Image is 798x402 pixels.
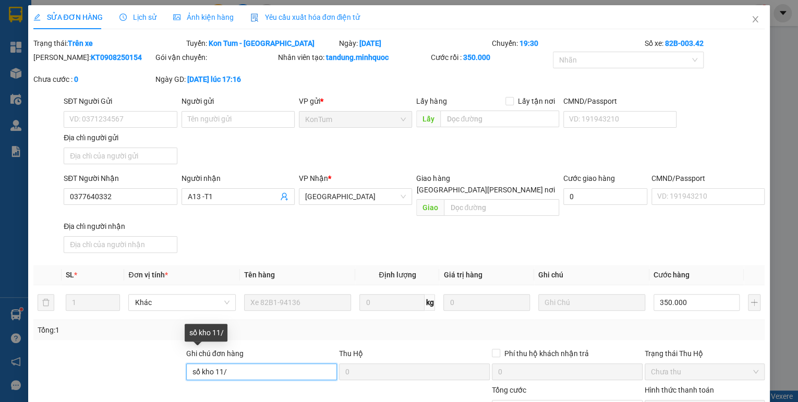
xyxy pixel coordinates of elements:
[299,174,328,182] span: VP Nhận
[64,148,177,164] input: Địa chỉ của người gửi
[413,184,559,196] span: [GEOGRAPHIC_DATA][PERSON_NAME] nơi
[64,173,177,184] div: SĐT Người Nhận
[416,97,446,105] span: Lấy hàng
[491,38,644,49] div: Chuyến:
[155,52,275,63] div: Gói vận chuyển:
[64,132,177,143] div: Địa chỉ người gửi
[440,111,559,127] input: Dọc đường
[325,53,388,62] b: tandung.minhquoc
[64,95,177,107] div: SĐT Người Gửi
[339,349,363,358] span: Thu Hộ
[119,13,156,21] span: Lịch sử
[748,294,760,311] button: plus
[33,52,153,63] div: [PERSON_NAME]:
[185,38,338,49] div: Tuyến:
[280,192,288,201] span: user-add
[359,39,381,47] b: [DATE]
[299,95,412,107] div: VP gửi
[645,386,714,394] label: Hình thức thanh toán
[665,39,704,47] b: 82B-003.42
[534,265,649,285] th: Ghi chú
[305,112,406,127] span: KonTum
[416,199,444,216] span: Giao
[741,5,770,34] button: Close
[119,14,127,21] span: clock-circle
[443,271,482,279] span: Giá trị hàng
[68,39,93,47] b: Trên xe
[182,95,295,107] div: Người gửi
[463,53,490,62] b: 350.000
[64,236,177,253] input: Địa chỉ của người nhận
[651,173,765,184] div: CMND/Passport
[379,271,416,279] span: Định lượng
[500,348,593,359] span: Phí thu hộ khách nhận trả
[182,173,295,184] div: Người nhận
[186,349,244,358] label: Ghi chú đơn hàng
[32,38,185,49] div: Trạng thái:
[38,324,309,336] div: Tổng: 1
[416,174,450,182] span: Giao hàng
[173,13,234,21] span: Ảnh kiện hàng
[135,295,229,310] span: Khác
[64,221,177,232] div: Địa chỉ người nhận
[492,386,526,394] span: Tổng cước
[443,294,529,311] input: 0
[186,363,337,380] input: Ghi chú đơn hàng
[305,189,406,204] span: Đà Nẵng
[250,13,360,21] span: Yêu cầu xuất hóa đơn điện tử
[173,14,180,21] span: picture
[33,14,41,21] span: edit
[38,294,54,311] button: delete
[563,188,647,205] input: Cước giao hàng
[91,53,142,62] b: KT0908250154
[645,348,765,359] div: Trạng thái Thu Hộ
[244,294,351,311] input: VD: Bàn, Ghế
[338,38,491,49] div: Ngày:
[250,14,259,22] img: icon
[514,95,559,107] span: Lấy tận nơi
[244,271,275,279] span: Tên hàng
[128,271,167,279] span: Đơn vị tính
[66,271,74,279] span: SL
[33,13,103,21] span: SỬA ĐƠN HÀNG
[751,15,759,23] span: close
[209,39,315,47] b: Kon Tum - [GEOGRAPHIC_DATA]
[538,294,645,311] input: Ghi Chú
[519,39,538,47] b: 19:30
[651,364,758,380] span: Chưa thu
[654,271,690,279] span: Cước hàng
[33,74,153,85] div: Chưa cước :
[563,174,615,182] label: Cước giao hàng
[185,324,227,342] div: sổ kho 11/
[187,75,241,83] b: [DATE] lúc 17:16
[277,52,428,63] div: Nhân viên tạo:
[155,74,275,85] div: Ngày GD:
[431,52,551,63] div: Cước rồi :
[444,199,559,216] input: Dọc đường
[644,38,766,49] div: Số xe:
[74,75,78,83] b: 0
[563,95,676,107] div: CMND/Passport
[425,294,435,311] span: kg
[416,111,440,127] span: Lấy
